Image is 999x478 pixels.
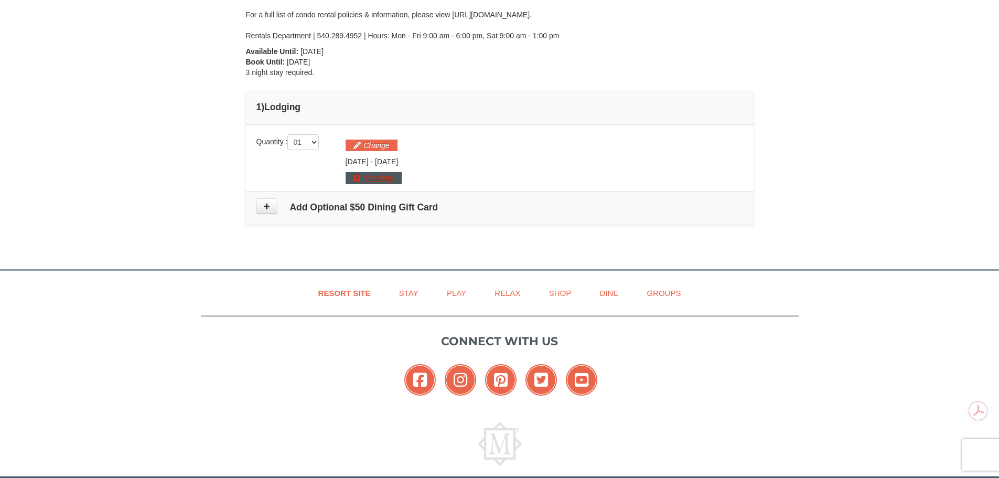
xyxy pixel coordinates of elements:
[478,422,522,466] img: Massanutten Resort Logo
[201,333,799,350] p: Connect with us
[246,47,299,56] strong: Available Until:
[346,140,398,151] button: Change
[256,102,743,112] h4: 1 Lodging
[256,202,743,213] h4: Add Optional $50 Dining Gift Card
[346,157,369,166] span: [DATE]
[305,281,384,305] a: Resort Site
[481,281,533,305] a: Relax
[586,281,631,305] a: Dine
[370,157,373,166] span: -
[261,102,264,112] span: )
[246,68,315,77] span: 3 night stay required.
[375,157,398,166] span: [DATE]
[633,281,694,305] a: Groups
[300,47,324,56] span: [DATE]
[346,172,402,184] button: More Info
[287,58,310,66] span: [DATE]
[246,58,285,66] strong: Book Until:
[536,281,585,305] a: Shop
[256,137,319,146] span: Quantity :
[386,281,432,305] a: Stay
[434,281,479,305] a: Play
